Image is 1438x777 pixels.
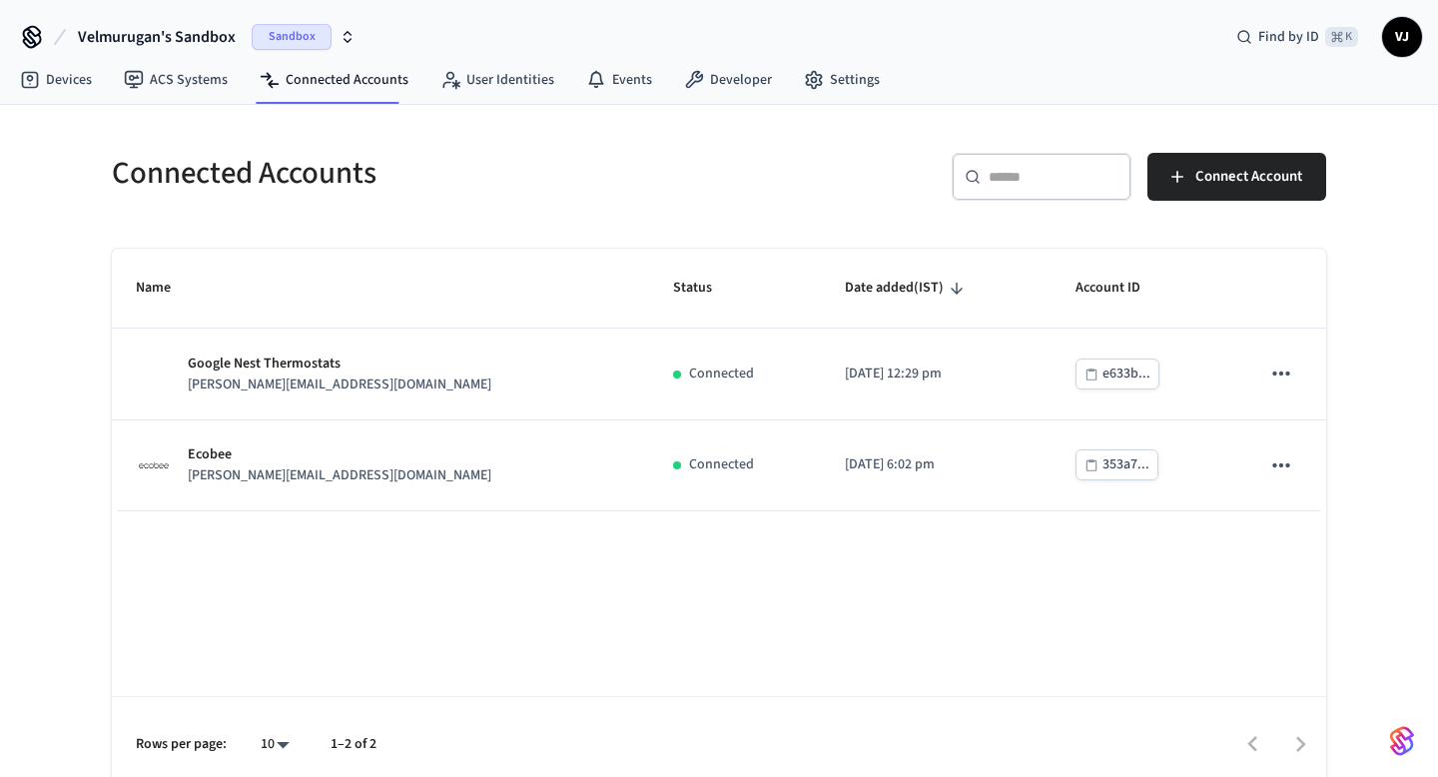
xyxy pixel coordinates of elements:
[1220,19,1374,55] div: Find by ID⌘ K
[1102,452,1149,477] div: 353a7...
[136,273,197,304] span: Name
[136,447,172,483] img: ecobee_logo_square
[188,444,491,465] p: Ecobee
[668,62,788,98] a: Developer
[689,454,754,475] p: Connected
[689,364,754,385] p: Connected
[1258,27,1319,47] span: Find by ID
[188,375,491,395] p: [PERSON_NAME][EMAIL_ADDRESS][DOMAIN_NAME]
[1325,27,1358,47] span: ⌘ K
[251,730,299,759] div: 10
[845,273,970,304] span: Date added(IST)
[78,25,236,49] span: Velmurugan's Sandbox
[570,62,668,98] a: Events
[112,153,707,194] h5: Connected Accounts
[136,734,227,755] p: Rows per page:
[112,249,1326,511] table: sticky table
[1076,359,1159,389] button: e633b...
[845,364,1028,385] p: [DATE] 12:29 pm
[845,454,1028,475] p: [DATE] 6:02 pm
[1102,362,1150,387] div: e633b...
[1390,725,1414,757] img: SeamLogoGradient.69752ec5.svg
[108,62,244,98] a: ACS Systems
[1076,449,1158,480] button: 353a7...
[1195,164,1302,190] span: Connect Account
[1384,19,1420,55] span: VJ
[331,734,376,755] p: 1–2 of 2
[1382,17,1422,57] button: VJ
[788,62,896,98] a: Settings
[1076,273,1166,304] span: Account ID
[1147,153,1326,201] button: Connect Account
[4,62,108,98] a: Devices
[252,24,332,50] span: Sandbox
[188,465,491,486] p: [PERSON_NAME][EMAIL_ADDRESS][DOMAIN_NAME]
[424,62,570,98] a: User Identities
[188,354,491,375] p: Google Nest Thermostats
[673,273,738,304] span: Status
[244,62,424,98] a: Connected Accounts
